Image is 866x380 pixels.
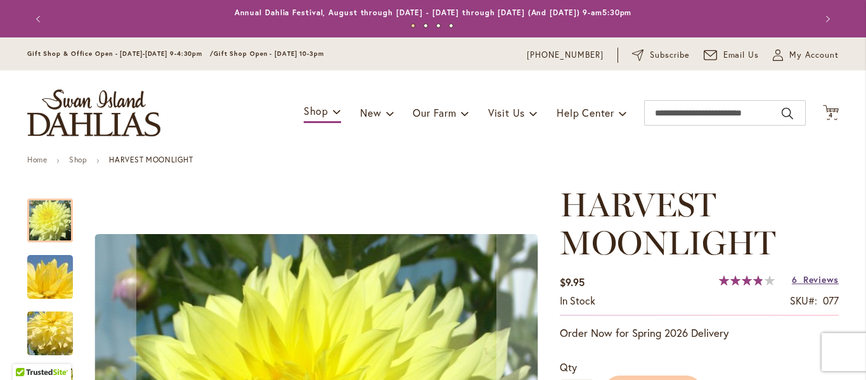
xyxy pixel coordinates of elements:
[449,23,453,28] button: 4 of 4
[214,49,324,58] span: Gift Shop Open - [DATE] 10-3pm
[411,23,415,28] button: 1 of 4
[4,303,96,364] img: Harvest Moonlight
[632,49,690,62] a: Subscribe
[527,49,604,62] a: [PHONE_NUMBER]
[560,294,595,307] span: In stock
[719,275,775,285] div: 77%
[27,49,214,58] span: Gift Shop & Office Open - [DATE]-[DATE] 9-4:30pm /
[560,360,577,374] span: Qty
[304,104,328,117] span: Shop
[560,275,585,289] span: $9.95
[792,273,839,285] a: 6 Reviews
[488,106,525,119] span: Visit Us
[792,273,798,285] span: 6
[10,335,45,370] iframe: Launch Accessibility Center
[557,106,614,119] span: Help Center
[360,106,381,119] span: New
[773,49,839,62] button: My Account
[4,247,96,308] img: Harvest Moonlight
[27,242,86,299] div: Harvest Moonlight
[235,8,632,17] a: Annual Dahlia Festival, August through [DATE] - [DATE] through [DATE] (And [DATE]) 9-am5:30pm
[27,186,86,242] div: Harvest Moonlight
[69,155,87,164] a: Shop
[789,49,839,62] span: My Account
[27,6,53,32] button: Previous
[803,273,839,285] span: Reviews
[413,106,456,119] span: Our Farm
[27,89,160,136] a: store logo
[436,23,441,28] button: 3 of 4
[560,325,839,341] p: Order Now for Spring 2026 Delivery
[829,111,833,119] span: 4
[790,294,817,307] strong: SKU
[27,155,47,164] a: Home
[423,23,428,28] button: 2 of 4
[823,294,839,308] div: 077
[823,105,839,122] button: 4
[704,49,759,62] a: Email Us
[27,299,86,355] div: Harvest Moonlight
[560,185,775,263] span: HARVEST MOONLIGHT
[813,6,839,32] button: Next
[650,49,690,62] span: Subscribe
[560,294,595,308] div: Availability
[109,155,193,164] strong: HARVEST MOONLIGHT
[723,49,759,62] span: Email Us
